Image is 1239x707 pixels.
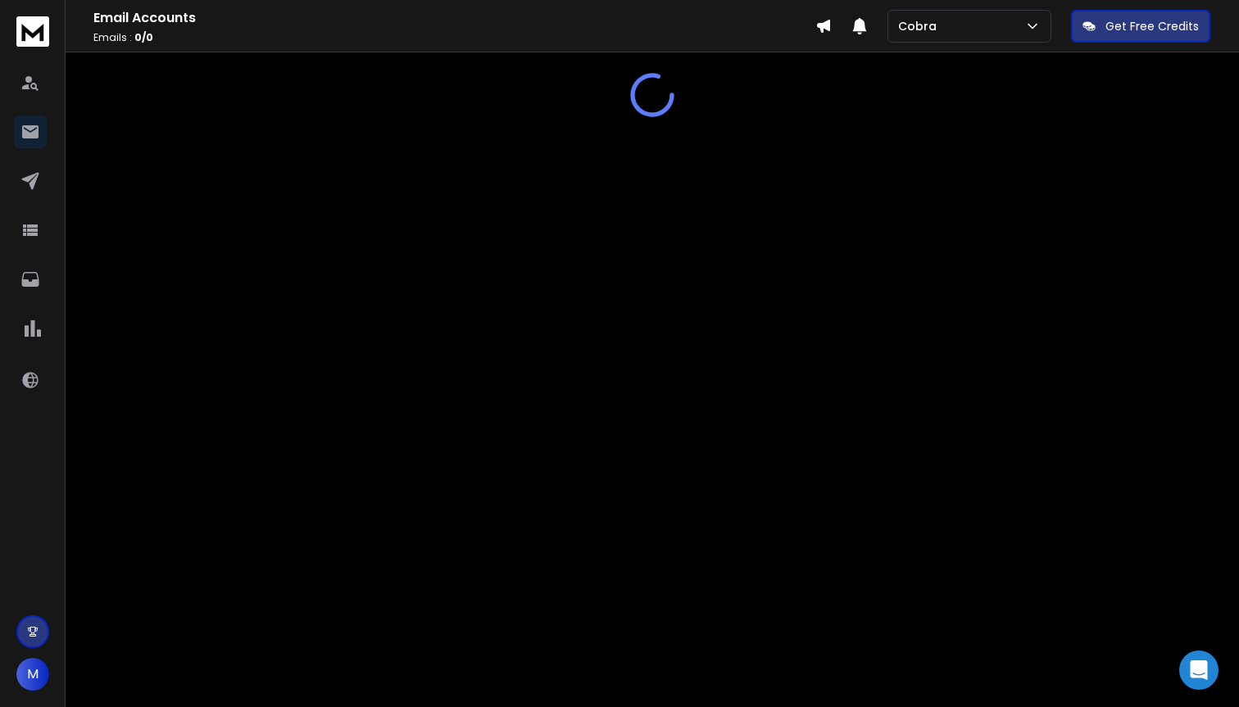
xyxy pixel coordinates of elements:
[16,658,49,691] button: M
[1105,18,1199,34] p: Get Free Credits
[1179,650,1219,690] div: Open Intercom Messenger
[1071,10,1210,43] button: Get Free Credits
[93,31,815,44] p: Emails :
[93,8,815,28] h1: Email Accounts
[134,30,153,44] span: 0 / 0
[16,16,49,47] img: logo
[898,18,943,34] p: Cobra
